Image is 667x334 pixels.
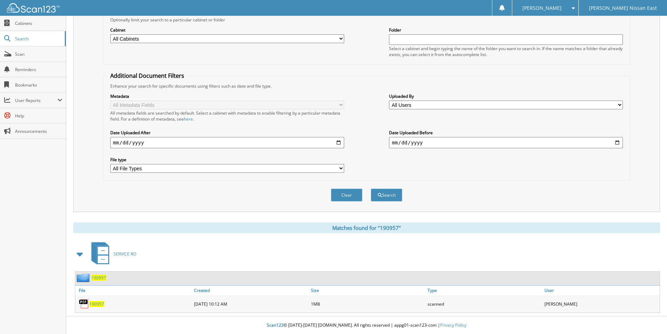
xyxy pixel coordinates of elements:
span: [PERSON_NAME] [522,6,562,10]
label: File type [110,157,344,163]
label: Folder [389,27,623,33]
span: Announcements [15,128,62,134]
label: Cabinet [110,27,344,33]
div: scanned [426,297,543,311]
a: Size [309,286,426,295]
a: here [184,116,193,122]
div: Matches found for "190957" [73,223,660,233]
button: Search [371,189,402,202]
span: User Reports [15,97,57,103]
div: [PERSON_NAME] [543,297,660,311]
div: Optionally limit your search to a particular cabinet or folder [107,17,626,23]
div: © [DATE]-[DATE] [DOMAIN_NAME]. All rights reserved | appg01-scan123-com | [66,317,667,334]
label: Date Uploaded After [110,130,344,136]
a: SERVICE RO [87,240,136,268]
span: Reminders [15,67,62,73]
label: Date Uploaded Before [389,130,623,136]
a: 190957 [89,301,104,307]
legend: Additional Document Filters [107,72,188,80]
iframe: Chat Widget [632,300,667,334]
label: Uploaded By [389,93,623,99]
span: Search [15,36,61,42]
div: 1MB [309,297,426,311]
span: Bookmarks [15,82,62,88]
span: Help [15,113,62,119]
span: SERVICE RO [113,251,136,257]
a: Created [192,286,309,295]
a: Type [426,286,543,295]
span: Cabinets [15,20,62,26]
label: Metadata [110,93,344,99]
div: Select a cabinet and begin typing the name of the folder you want to search in. If the name match... [389,46,623,57]
span: [PERSON_NAME] Nissan East [589,6,657,10]
img: PDF.png [79,299,89,309]
span: Scan123 [267,322,284,328]
img: scan123-logo-white.svg [7,3,60,13]
a: 190957 [91,275,106,281]
div: All metadata fields are searched by default. Select a cabinet with metadata to enable filtering b... [110,110,344,122]
a: File [75,286,192,295]
input: start [110,137,344,148]
div: Enhance your search for specific documents using filters such as date and file type. [107,83,626,89]
input: end [389,137,623,148]
a: User [543,286,660,295]
img: folder2.png [77,273,91,282]
button: Clear [331,189,362,202]
a: Privacy Policy [440,322,466,328]
div: [DATE] 10:12 AM [192,297,309,311]
span: Scan [15,51,62,57]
